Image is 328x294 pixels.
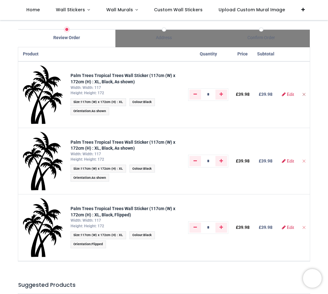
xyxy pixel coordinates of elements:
img: wgAAAABJRU5ErkJggg== [23,132,63,190]
span: : [130,98,155,106]
a: Palm Trees Tropical Trees Wall Sticker (117cm (W) x 172cm (H) : XL, Black, As shown) [71,73,175,84]
span: 117cm (W) x 172cm (H) : XL [81,100,123,104]
b: £ [259,225,272,230]
div: Confirm Order [213,35,310,41]
a: Add one [215,90,227,100]
span: : [130,231,155,239]
span: Width: Width: 117 [71,218,101,223]
span: : [71,240,106,248]
span: Black [143,167,152,171]
b: £ [259,158,272,163]
span: Orientation [73,109,91,113]
span: 117cm (W) x 172cm (H) : XL [81,233,123,237]
span: 39.98 [261,158,272,163]
span: Size [73,233,80,237]
span: Width: Width: 117 [71,152,101,156]
span: 39.98 [238,158,250,163]
a: Edit [282,92,294,96]
span: : [71,165,126,173]
span: Quantity [200,51,217,56]
span: Height: Height: 172 [71,91,104,95]
span: £ [236,92,250,97]
span: Colour [132,233,142,237]
a: Remove from cart [302,92,306,97]
a: Remove one [189,90,201,100]
a: Remove one [189,156,201,166]
span: Black [143,233,152,237]
span: Size [73,100,80,104]
span: 39.98 [238,92,250,97]
span: Colour [132,167,142,171]
a: Remove one [189,223,201,233]
span: Wall Murals [106,7,133,13]
span: Height: Height: 172 [71,224,104,228]
img: wgAAAABJRU5ErkJggg== [23,198,63,257]
span: £ [236,225,250,230]
span: 39.98 [238,225,250,230]
span: Size [73,167,80,171]
a: Remove from cart [302,225,306,230]
span: As shown [92,109,106,113]
span: Wall Stickers [56,7,85,13]
span: Orientation [73,176,91,180]
th: Subtotal [253,47,278,61]
span: : [71,107,109,115]
span: £ [236,158,250,163]
a: Add one [215,223,227,233]
span: As shown [92,176,106,180]
div: Review Order [18,35,115,41]
span: Edit [287,225,294,230]
span: : [130,165,155,173]
span: : [71,98,126,106]
span: Orientation [73,242,91,246]
span: 39.98 [261,92,272,97]
span: Black [143,100,152,104]
a: Remove from cart [302,158,306,163]
h5: Suggested Products [18,281,310,289]
a: Palm Trees Tropical Trees Wall Sticker (117cm (W) x 172cm (H) : XL, Black, Flipped) [71,206,175,217]
span: Height: Height: 172 [71,157,104,162]
span: Colour [132,100,142,104]
a: Add one [215,156,227,166]
span: : [71,231,126,239]
span: Width: Width: 117 [71,85,101,90]
a: Edit [282,225,294,230]
a: Palm Trees Tropical Trees Wall Sticker (117cm (W) x 172cm (H) : XL, Black, As shown) [71,140,175,151]
span: Custom Wall Stickers [154,7,203,13]
span: : [71,174,109,182]
div: Address [115,35,213,41]
th: Product [18,47,67,61]
img: wgAAAABJRU5ErkJggg== [23,65,63,124]
span: Edit [287,92,294,96]
span: 117cm (W) x 172cm (H) : XL [81,167,123,171]
span: Home [26,7,40,13]
span: Flipped [92,242,103,246]
iframe: Brevo live chat [303,269,322,288]
span: 39.98 [261,225,272,230]
b: £ [259,92,272,97]
span: Upload Custom Mural Image [219,7,285,13]
th: Price [232,47,253,61]
span: Edit [287,159,294,163]
a: Edit [282,159,294,163]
